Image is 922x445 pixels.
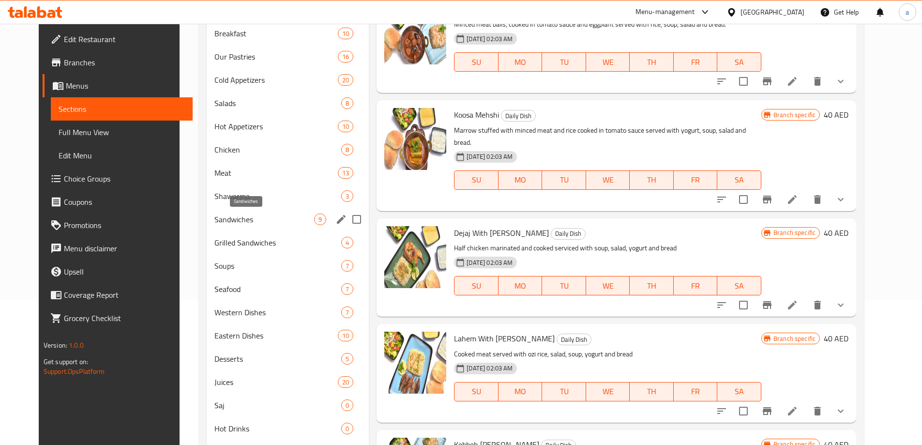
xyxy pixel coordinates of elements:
button: FR [674,170,718,190]
svg: Show Choices [835,299,846,311]
span: Breakfast [214,28,338,39]
span: Dejaj With [PERSON_NAME] [454,226,549,240]
span: MO [502,279,539,293]
div: items [338,121,353,132]
a: Coupons [43,190,193,214]
p: Half chicken marinated and cooked serviced with soup, salad, yogurt and bread [454,242,761,254]
div: items [341,260,353,272]
a: Sections [51,97,193,121]
span: Select to update [733,401,754,421]
span: Lahem With [PERSON_NAME] [454,331,555,346]
button: sort-choices [710,70,733,93]
span: FR [678,55,714,69]
span: TU [546,173,582,187]
button: show more [829,188,852,211]
div: items [341,283,353,295]
div: items [338,167,353,179]
span: WE [590,173,626,187]
a: Menu disclaimer [43,237,193,260]
a: Coverage Report [43,283,193,307]
span: Western Dishes [214,307,341,318]
span: 8 [342,145,353,154]
span: Grocery Checklist [64,312,185,324]
div: Sandwiches9edit [207,208,369,231]
span: Coverage Report [64,289,185,301]
p: Minced meat balls, cooked in tomato sauce and eggplant served with rice, soup, salad and bread. [454,18,761,31]
span: MO [502,173,539,187]
svg: Show Choices [835,194,846,205]
button: SU [454,52,498,72]
button: WE [586,52,630,72]
span: Get support on: [44,355,88,368]
button: FR [674,276,718,295]
span: Soups [214,260,341,272]
div: Western Dishes7 [207,301,369,324]
svg: Show Choices [835,76,846,87]
span: Eastern Dishes [214,330,338,341]
span: WE [590,55,626,69]
div: Chicken8 [207,138,369,161]
span: 7 [342,285,353,294]
div: items [338,51,353,62]
button: TH [630,382,674,401]
a: Edit Restaurant [43,28,193,51]
button: delete [806,399,829,423]
div: items [341,353,353,365]
span: Select to update [733,71,754,92]
span: Meat [214,167,338,179]
span: 10 [338,331,353,340]
img: Lahem With Ozi Rice [384,332,446,394]
span: Chicken [214,144,341,155]
span: TH [634,279,670,293]
a: Edit menu item [786,299,798,311]
div: Hot Drinks [214,423,341,434]
span: Desserts [214,353,341,365]
div: items [338,376,353,388]
span: [DATE] 02:03 AM [463,258,516,267]
button: TU [542,170,586,190]
span: [DATE] 02:03 AM [463,34,516,44]
span: Our Pastries [214,51,338,62]
div: items [314,214,326,225]
span: Menus [66,80,185,92]
button: SA [717,382,761,401]
div: items [341,399,353,411]
div: items [341,144,353,155]
span: 7 [342,261,353,271]
span: 0 [342,401,353,410]
span: SU [458,279,494,293]
div: items [341,237,353,248]
h6: 40 AED [824,108,848,122]
div: items [338,330,353,341]
span: SA [721,55,757,69]
button: sort-choices [710,188,733,211]
span: Seafood [214,283,341,295]
span: a [906,7,909,17]
span: SA [721,279,757,293]
button: MO [499,170,543,190]
button: edit [334,212,348,227]
span: SU [458,55,494,69]
button: WE [586,170,630,190]
span: Daily Dish [557,334,591,345]
a: Menus [43,74,193,97]
div: Daily Dish [501,110,536,122]
span: 10 [338,122,353,131]
button: FR [674,382,718,401]
span: SU [458,173,494,187]
button: show more [829,293,852,317]
div: Saj [214,399,341,411]
span: Salads [214,97,341,109]
h6: 40 AED [824,332,848,345]
button: TH [630,52,674,72]
span: 20 [338,378,353,387]
span: Full Menu View [59,126,185,138]
a: Promotions [43,214,193,237]
button: SU [454,170,498,190]
a: Full Menu View [51,121,193,144]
